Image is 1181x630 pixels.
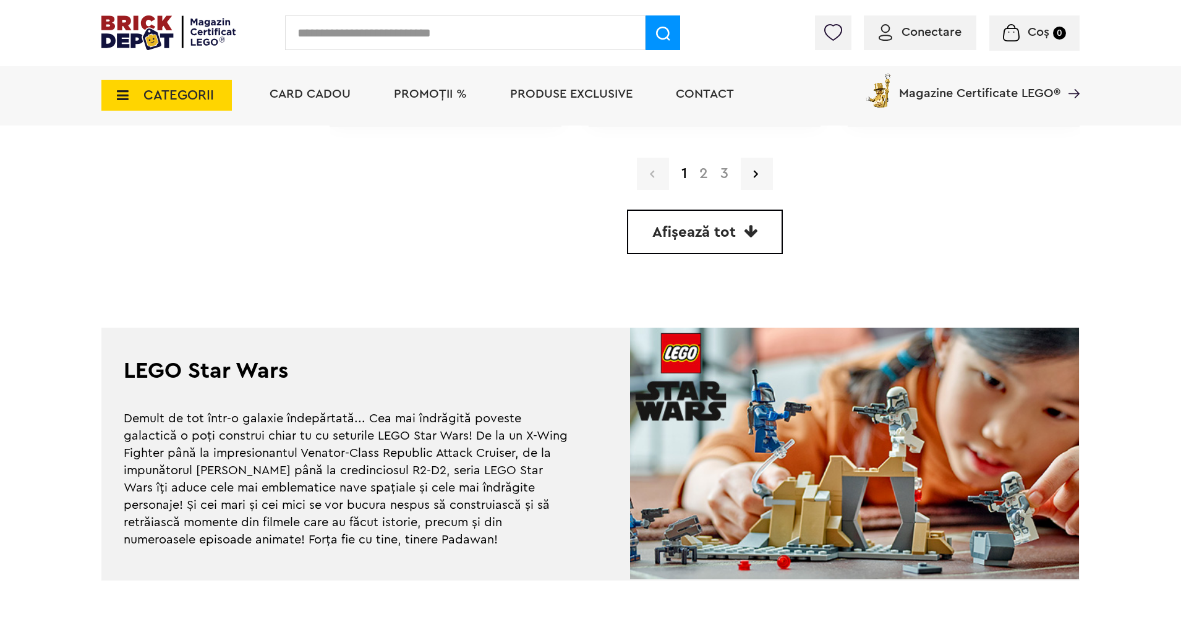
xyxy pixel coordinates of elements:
[676,88,734,100] a: Contact
[879,26,961,38] a: Conectare
[1028,26,1049,38] span: Coș
[693,166,714,181] a: 2
[394,88,467,100] a: PROMOȚII %
[1053,27,1066,40] small: 0
[1060,71,1080,83] a: Magazine Certificate LEGO®
[627,210,783,254] a: Afișează tot
[675,166,693,181] strong: 1
[510,88,633,100] a: Produse exclusive
[124,360,568,382] h2: LEGO Star Wars
[714,166,735,181] a: 3
[124,410,568,548] p: Demult de tot într-o galaxie îndepărtată... Cea mai îndrăgită poveste galactică o poți construi c...
[741,158,773,190] a: Pagina urmatoare
[270,88,351,100] a: Card Cadou
[899,71,1060,100] span: Magazine Certificate LEGO®
[902,26,961,38] span: Conectare
[652,225,736,240] span: Afișează tot
[143,88,214,102] span: CATEGORII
